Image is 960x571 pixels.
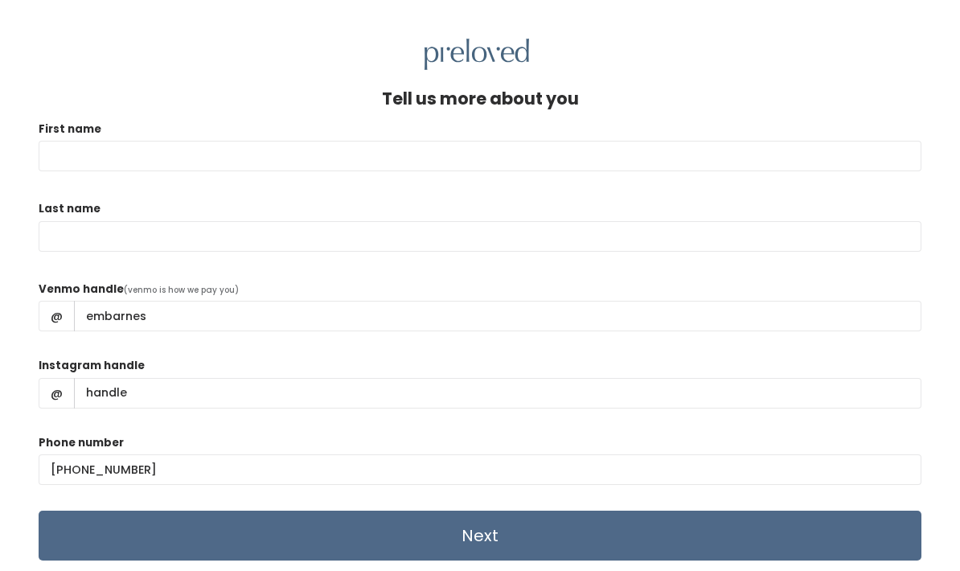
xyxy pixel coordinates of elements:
input: handle [74,378,921,409]
input: handle [74,301,921,331]
label: Instagram handle [39,358,145,374]
h4: Tell us more about you [382,89,579,108]
img: preloved logo [425,39,529,70]
span: @ [39,378,75,409]
span: (venmo is how we pay you) [124,284,239,296]
label: Last name [39,201,101,217]
label: Venmo handle [39,281,124,298]
label: First name [39,121,101,138]
input: Next [39,511,921,561]
label: Phone number [39,435,124,451]
input: (___) ___-____ [39,454,921,485]
span: @ [39,301,75,331]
